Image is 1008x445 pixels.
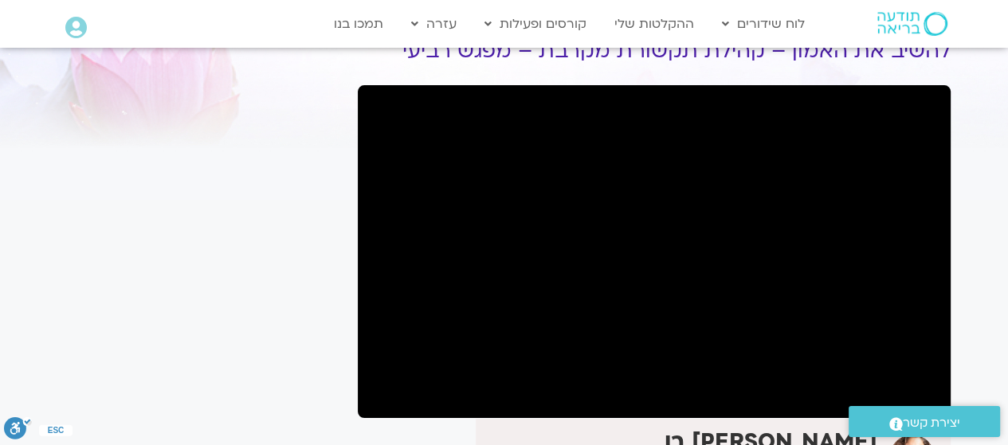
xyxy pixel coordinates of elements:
a: ההקלטות שלי [606,9,702,39]
img: תודעה בריאה [877,12,947,36]
h1: להשיב את האמון – קהילת תקשורת מקרבת – מפגש רביעי [358,39,951,63]
a: תמכו בנו [326,9,391,39]
a: קורסים ופעילות [477,9,594,39]
span: יצירת קשר [903,412,960,434]
a: יצירת קשר [849,406,1000,437]
a: לוח שידורים [714,9,813,39]
a: עזרה [403,9,465,39]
